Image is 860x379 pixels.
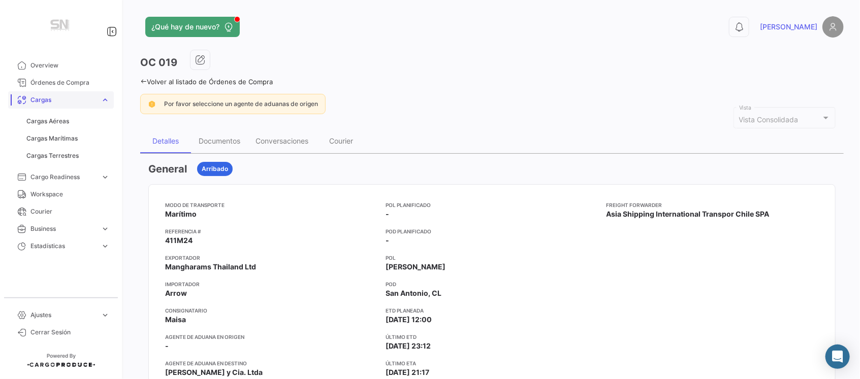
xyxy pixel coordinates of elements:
[101,173,110,182] span: expand_more
[386,333,598,341] app-card-info-title: Último ETD
[30,242,97,251] span: Estadísticas
[30,190,110,199] span: Workspace
[165,280,377,288] app-card-info-title: Importador
[140,55,177,70] h3: OC 019
[30,61,110,70] span: Overview
[22,131,114,146] a: Cargas Marítimas
[101,224,110,233] span: expand_more
[30,207,110,216] span: Courier
[36,12,86,41] img: Manufactura+Logo.png
[8,57,114,74] a: Overview
[386,262,445,272] span: [PERSON_NAME]
[8,74,114,91] a: Órdenes de Compra
[165,341,169,351] span: -
[26,117,69,126] span: Cargas Aéreas
[101,242,110,251] span: expand_more
[386,209,389,219] span: -
[145,17,240,37] button: ¿Qué hay de nuevo?
[760,22,817,32] span: [PERSON_NAME]
[165,262,256,272] span: Mangharams Thailand Ltd
[165,333,377,341] app-card-info-title: Agente de Aduana en Origen
[386,315,432,325] span: [DATE] 12:00
[165,227,377,235] app-card-info-title: Referencia #
[165,359,377,367] app-card-info-title: Agente de Aduana en Destino
[386,235,389,246] span: -
[30,328,110,337] span: Cerrar Sesión
[386,201,598,209] app-card-info-title: POL Planificado
[101,311,110,320] span: expand_more
[26,134,78,143] span: Cargas Marítimas
[607,201,819,209] app-card-info-title: Freight Forwarder
[26,151,79,160] span: Cargas Terrestres
[165,254,377,262] app-card-info-title: Exportador
[165,315,186,325] span: Maisa
[22,114,114,129] a: Cargas Aéreas
[164,100,318,108] span: Por favor seleccione un agente de aduanas de origen
[152,136,179,145] div: Detalles
[199,136,240,145] div: Documentos
[386,227,598,235] app-card-info-title: POD Planificado
[8,186,114,203] a: Workspace
[140,78,273,86] a: Volver al listado de Órdenes de Compra
[386,306,598,315] app-card-info-title: ETD planeada
[30,173,97,182] span: Cargo Readiness
[165,209,197,219] span: Marítimo
[148,162,187,176] h3: General
[30,224,97,233] span: Business
[165,201,377,209] app-card-info-title: Modo de Transporte
[739,115,799,124] mat-select-trigger: Vista Consolidada
[22,148,114,163] a: Cargas Terrestres
[30,78,110,87] span: Órdenes de Compra
[386,367,429,377] span: [DATE] 21:17
[825,344,850,369] div: Abrir Intercom Messenger
[151,22,219,32] span: ¿Qué hay de nuevo?
[386,288,441,298] span: San Antonio, CL
[165,367,263,377] span: [PERSON_NAME] y Cia. Ltda
[256,136,308,145] div: Conversaciones
[386,254,598,262] app-card-info-title: POL
[165,288,187,298] span: Arrow
[386,359,598,367] app-card-info-title: Último ETA
[202,164,228,174] span: Arribado
[30,95,97,105] span: Cargas
[8,203,114,220] a: Courier
[165,235,193,246] span: 411M24
[30,311,97,320] span: Ajustes
[165,306,377,315] app-card-info-title: Consignatario
[607,209,770,219] span: Asia Shipping International Transpor Chile SPA
[822,16,844,38] img: placeholder-user.png
[386,341,431,351] span: [DATE] 23:12
[101,95,110,105] span: expand_more
[386,280,598,288] app-card-info-title: POD
[330,136,354,145] div: Courier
